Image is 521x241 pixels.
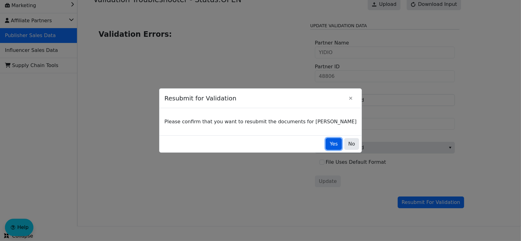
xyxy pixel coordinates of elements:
[345,92,357,104] button: Close
[164,91,345,106] span: Resubmit for Validation
[326,138,342,150] button: Yes
[348,140,355,148] span: No
[164,118,357,125] p: Please confirm that you want to resubmit the documents for [PERSON_NAME]
[344,138,359,150] button: No
[330,140,338,148] span: Yes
